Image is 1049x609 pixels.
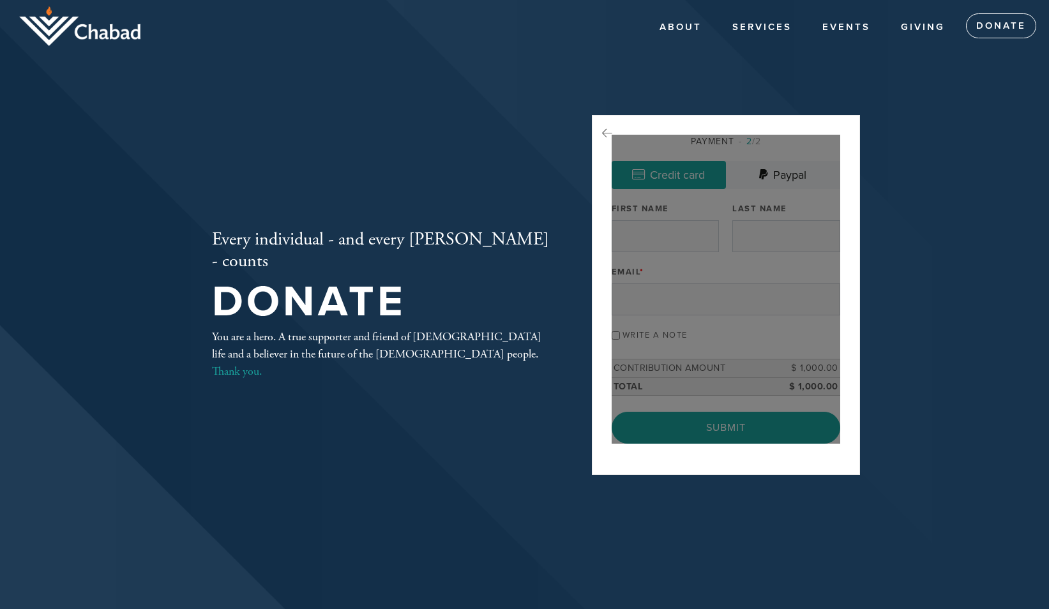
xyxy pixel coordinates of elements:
a: Thank you. [212,364,262,379]
h1: Donate [212,282,550,323]
a: Services [723,15,801,40]
div: You are a hero. A true supporter and friend of [DEMOGRAPHIC_DATA] life and a believer in the futu... [212,328,550,380]
img: logo_half.png [19,6,140,46]
a: About [650,15,711,40]
a: Donate [966,13,1036,39]
a: Giving [891,15,955,40]
h2: Every individual - and every [PERSON_NAME] - counts [212,229,550,272]
a: Events [813,15,880,40]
